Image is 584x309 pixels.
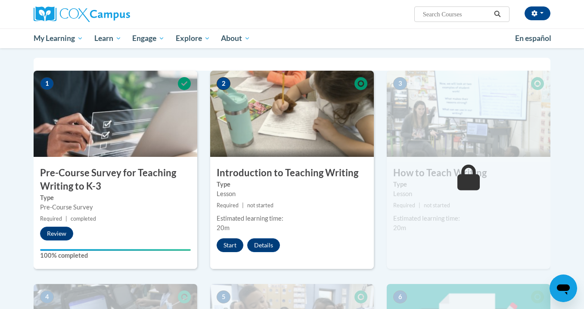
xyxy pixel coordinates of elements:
label: 100% completed [40,251,191,260]
span: 2 [217,77,230,90]
span: completed [71,215,96,222]
a: About [216,28,256,48]
span: 1 [40,77,54,90]
div: Your progress [40,249,191,251]
span: 3 [393,77,407,90]
input: Search Courses [422,9,491,19]
span: Required [217,202,239,209]
a: My Learning [28,28,89,48]
a: Engage [127,28,170,48]
span: En español [515,34,551,43]
img: Course Image [210,71,374,157]
a: Explore [170,28,216,48]
span: | [419,202,420,209]
span: not started [247,202,273,209]
button: Search [491,9,504,19]
h3: Introduction to Teaching Writing [210,166,374,180]
a: Learn [89,28,127,48]
img: Cox Campus [34,6,130,22]
span: 6 [393,290,407,303]
span: 4 [40,290,54,303]
h3: Pre-Course Survey for Teaching Writing to K-3 [34,166,197,193]
div: Lesson [393,189,544,199]
button: Details [247,238,280,252]
span: | [242,202,244,209]
label: Type [217,180,367,189]
span: | [65,215,67,222]
div: Estimated learning time: [217,214,367,223]
span: My Learning [34,33,83,44]
span: Learn [94,33,121,44]
label: Type [40,193,191,203]
div: Estimated learning time: [393,214,544,223]
span: Required [40,215,62,222]
span: Engage [132,33,165,44]
iframe: Button to launch messaging window [550,275,577,302]
span: 20m [393,224,406,231]
span: 20m [217,224,230,231]
a: En español [509,29,557,47]
span: Required [393,202,415,209]
button: Account Settings [525,6,550,20]
div: Lesson [217,189,367,199]
button: Start [217,238,243,252]
button: Review [40,227,73,240]
span: 5 [217,290,230,303]
div: Pre-Course Survey [40,203,191,212]
span: About [221,33,250,44]
img: Course Image [387,71,550,157]
span: Explore [176,33,210,44]
h3: How to Teach Writing [387,166,550,180]
span: not started [424,202,450,209]
img: Course Image [34,71,197,157]
div: Main menu [21,28,563,48]
a: Cox Campus [34,6,197,22]
label: Type [393,180,544,189]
